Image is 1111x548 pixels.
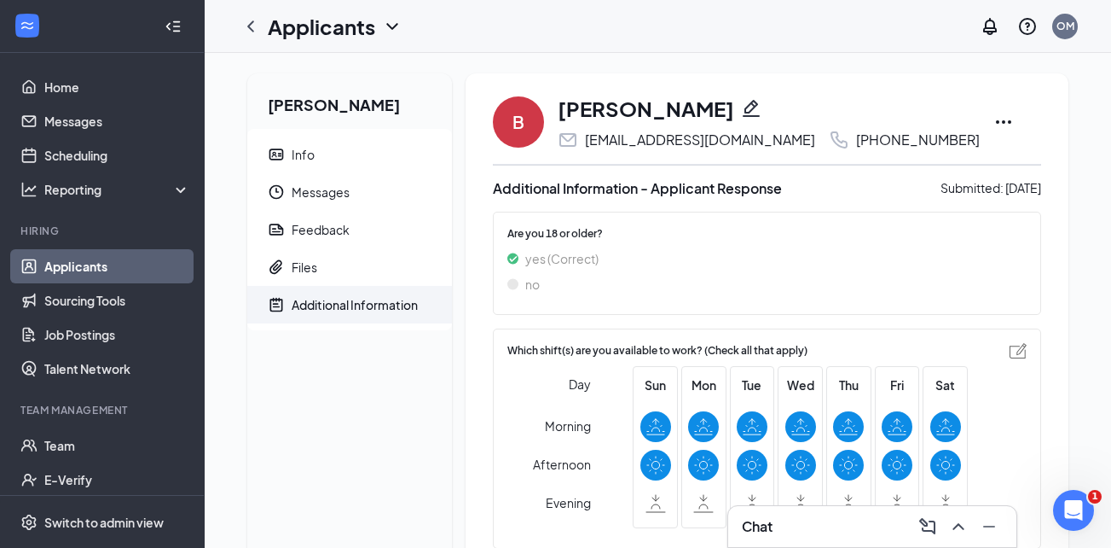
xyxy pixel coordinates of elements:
[930,376,961,394] span: Sat
[507,226,603,242] span: Are you 18 or older?
[44,463,190,497] a: E-Verify
[240,16,261,37] svg: ChevronLeft
[585,131,815,149] div: [EMAIL_ADDRESS][DOMAIN_NAME]
[688,376,719,394] span: Mon
[20,514,38,531] svg: Settings
[44,138,190,172] a: Scheduling
[833,376,864,394] span: Thu
[292,259,317,276] div: Files
[525,275,540,294] span: no
[856,131,980,149] div: [PHONE_NUMBER]
[247,73,452,129] h2: [PERSON_NAME]
[980,16,1000,37] svg: Notifications
[292,146,315,163] div: Info
[558,94,734,123] h1: [PERSON_NAME]
[940,179,1041,198] div: Submitted: [DATE]
[268,221,285,238] svg: Report
[945,513,972,540] button: ChevronUp
[44,283,190,318] a: Sourcing Tools
[44,104,190,138] a: Messages
[507,343,807,359] span: Which shift(s) are you available to work? (Check all that apply)
[545,411,591,441] span: Morning
[948,516,969,537] svg: ChevronUp
[1088,490,1102,504] span: 1
[1017,16,1038,37] svg: QuestionInfo
[569,375,591,394] span: Day
[247,136,452,173] a: ContactCardInfo
[914,513,941,540] button: ComposeMessage
[882,376,912,394] span: Fri
[975,513,1003,540] button: Minimize
[785,376,816,394] span: Wed
[44,70,190,104] a: Home
[44,428,190,463] a: Team
[512,110,524,134] div: B
[268,146,285,163] svg: ContactCard
[979,516,999,537] svg: Minimize
[292,221,350,238] div: Feedback
[737,376,767,394] span: Tue
[20,181,38,198] svg: Analysis
[247,211,452,248] a: ReportFeedback
[525,249,599,268] span: yes (Correct)
[640,376,671,394] span: Sun
[20,403,187,417] div: Team Management
[44,181,191,198] div: Reporting
[382,16,402,37] svg: ChevronDown
[741,98,761,119] svg: Pencil
[165,18,182,35] svg: Collapse
[742,517,772,536] h3: Chat
[19,17,36,34] svg: WorkstreamLogo
[1053,490,1094,531] iframe: Intercom live chat
[268,184,285,201] svg: Clock
[44,352,190,386] a: Talent Network
[247,286,452,324] a: NoteActiveAdditional Information
[20,224,187,238] div: Hiring
[268,259,285,276] svg: Paperclip
[558,130,578,150] svg: Email
[268,12,375,41] h1: Applicants
[1056,19,1074,33] div: OM
[268,296,285,313] svg: NoteActive
[292,296,418,313] div: Additional Information
[533,449,591,480] span: Afternoon
[546,487,591,518] span: Evening
[44,514,164,531] div: Switch to admin view
[917,516,938,537] svg: ComposeMessage
[44,318,190,352] a: Job Postings
[44,249,190,283] a: Applicants
[247,173,452,211] a: ClockMessages
[993,112,1014,132] svg: Ellipses
[247,248,452,286] a: PaperclipFiles
[829,130,849,150] svg: Phone
[493,179,782,198] h3: Additional Information - Applicant Response
[292,173,438,211] span: Messages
